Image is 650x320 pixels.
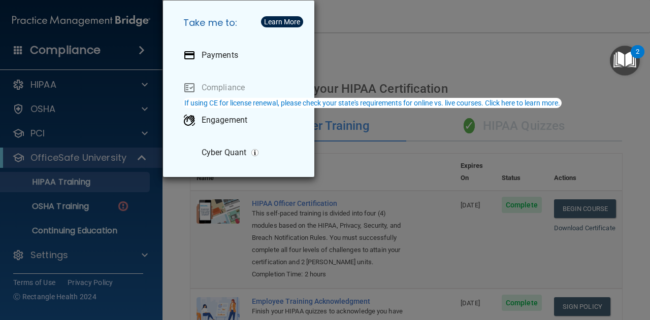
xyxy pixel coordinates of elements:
div: 2 [636,52,639,65]
p: Engagement [202,115,247,125]
a: Payments [175,41,306,69]
button: If using CE for license renewal, please check your state's requirements for online vs. live cours... [183,98,562,108]
h5: Take me to: [175,9,306,37]
a: Cyber Quant [175,138,306,167]
div: Learn More [264,18,300,25]
p: Cyber Quant [202,148,246,158]
button: Open Resource Center, 2 new notifications [610,46,640,76]
a: Engagement [175,106,306,134]
p: Payments [202,50,238,60]
div: If using CE for license renewal, please check your state's requirements for online vs. live cours... [184,99,560,106]
a: Compliance [175,74,306,102]
button: Learn More [261,16,303,27]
